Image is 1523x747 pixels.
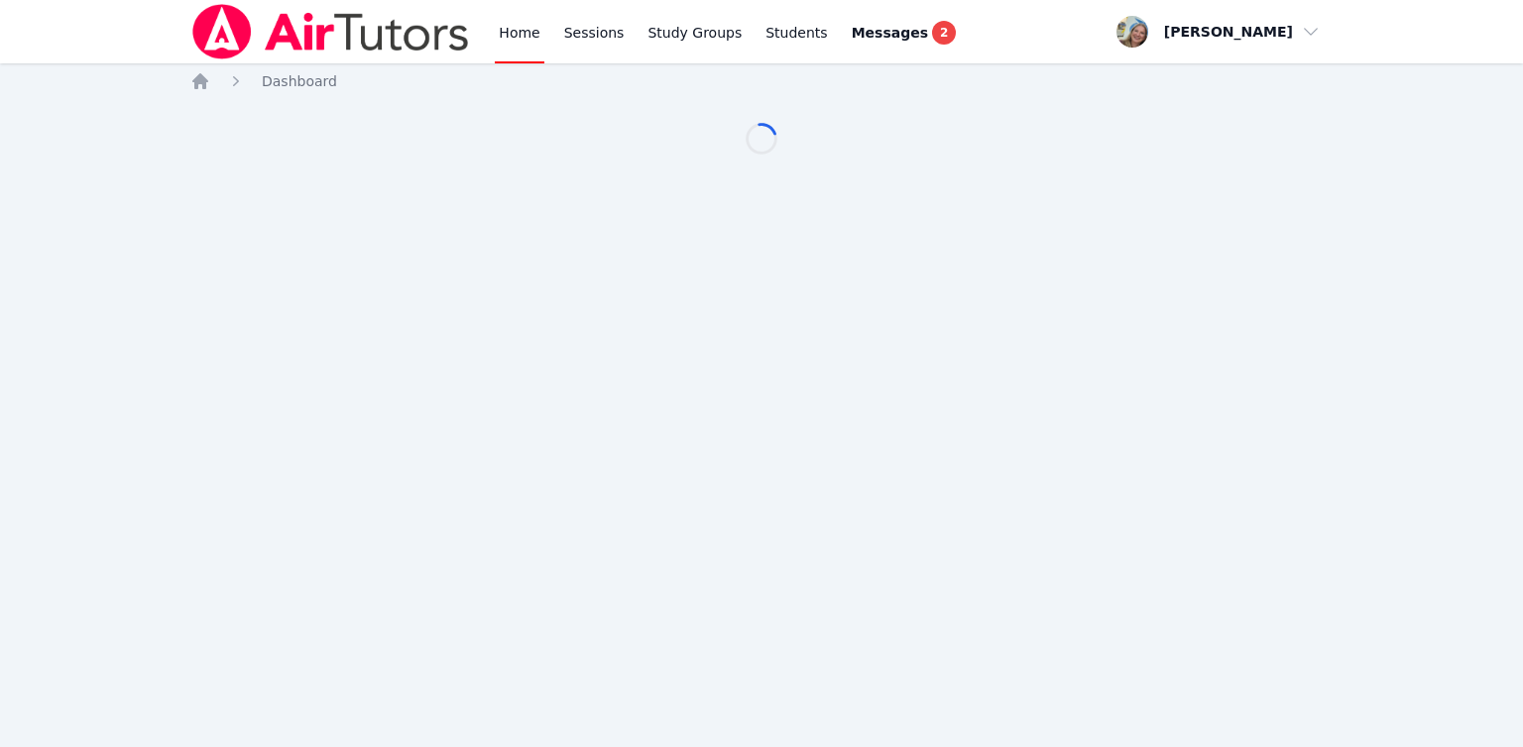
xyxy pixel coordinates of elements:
[262,71,337,91] a: Dashboard
[262,73,337,89] span: Dashboard
[932,21,956,45] span: 2
[852,23,928,43] span: Messages
[190,71,1333,91] nav: Breadcrumb
[190,4,471,59] img: Air Tutors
